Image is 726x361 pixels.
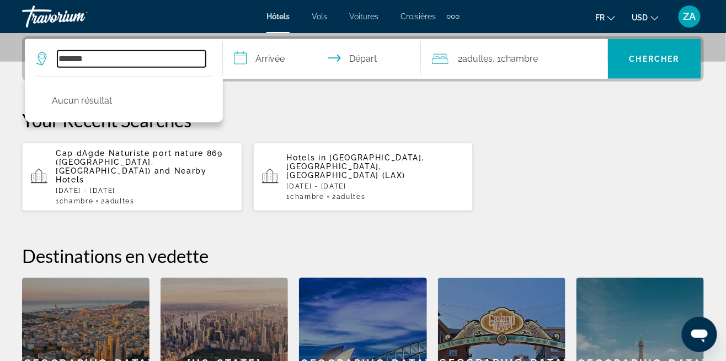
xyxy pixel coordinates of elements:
[337,193,366,201] span: Adultes
[463,53,493,64] span: Adultes
[493,51,538,67] span: , 1
[287,153,327,162] span: Hotels in
[401,12,436,21] a: Croisières
[349,12,378,21] a: Voitures
[675,5,704,28] button: User Menu
[22,109,704,131] p: Your Recent Searches
[458,51,493,67] span: 2
[56,187,233,195] p: [DATE] - [DATE]
[101,197,134,205] span: 2
[682,317,717,352] iframe: Bouton de lancement de la fenêtre de messagerie
[595,13,605,22] span: fr
[287,193,324,201] span: 1
[501,53,538,64] span: Chambre
[595,9,615,25] button: Change language
[223,39,421,79] button: Check in and out dates
[22,2,132,31] a: Travorium
[608,39,701,79] button: Chercher
[312,12,327,21] a: Vols
[632,9,659,25] button: Change currency
[253,142,473,212] button: Hotels in [GEOGRAPHIC_DATA], [GEOGRAPHIC_DATA], [GEOGRAPHIC_DATA] (LAX)[DATE] - [DATE]1Chambre2Ad...
[632,13,648,22] span: USD
[421,39,608,79] button: Travelers: 2 adults, 0 children
[447,8,460,25] button: Extra navigation items
[22,245,704,267] h2: Destinations en vedette
[56,149,223,175] span: Cap dAgde Naturiste port nature 869 ([GEOGRAPHIC_DATA], [GEOGRAPHIC_DATA])
[105,197,135,205] span: Adultes
[22,142,242,212] button: Cap dAgde Naturiste port nature 869 ([GEOGRAPHIC_DATA], [GEOGRAPHIC_DATA]) and Nearby Hotels[DATE...
[25,39,701,79] div: Search widget
[52,93,112,109] p: Aucun résultat
[56,166,207,184] span: and Nearby Hotels
[287,153,425,180] span: [GEOGRAPHIC_DATA], [GEOGRAPHIC_DATA], [GEOGRAPHIC_DATA] (LAX)
[629,55,680,63] span: Chercher
[266,12,290,21] a: Hôtels
[287,182,465,190] p: [DATE] - [DATE]
[60,197,94,205] span: Chambre
[290,193,324,201] span: Chambre
[332,193,365,201] span: 2
[684,11,696,22] span: ZA
[56,197,93,205] span: 1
